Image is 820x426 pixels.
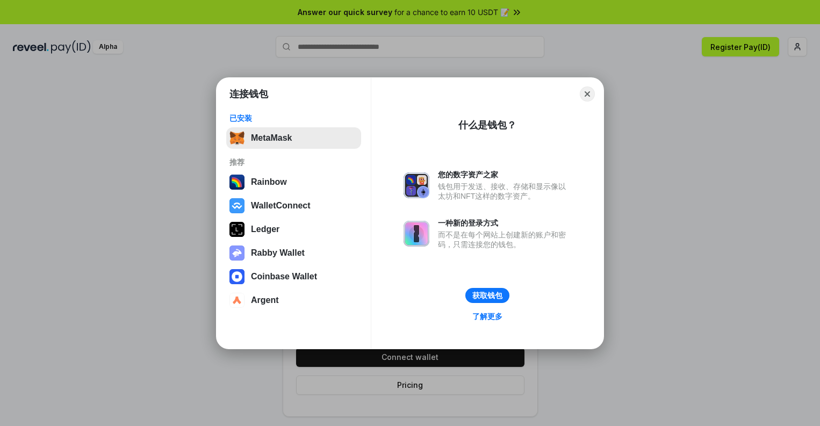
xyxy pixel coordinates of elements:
div: Argent [251,295,279,305]
div: 钱包用于发送、接收、存储和显示像以太坊和NFT这样的数字资产。 [438,182,571,201]
img: svg+xml,%3Csvg%20xmlns%3D%22http%3A%2F%2Fwww.w3.org%2F2000%2Fsvg%22%20width%3D%2228%22%20height%3... [229,222,244,237]
div: 而不是在每个网站上创建新的账户和密码，只需连接您的钱包。 [438,230,571,249]
img: svg+xml,%3Csvg%20width%3D%2228%22%20height%3D%2228%22%20viewBox%3D%220%200%2028%2028%22%20fill%3D... [229,269,244,284]
button: Rabby Wallet [226,242,361,264]
button: WalletConnect [226,195,361,216]
button: 获取钱包 [465,288,509,303]
h1: 连接钱包 [229,88,268,100]
img: svg+xml,%3Csvg%20fill%3D%22none%22%20height%3D%2233%22%20viewBox%3D%220%200%2035%2033%22%20width%... [229,131,244,146]
div: 已安装 [229,113,358,123]
div: MetaMask [251,133,292,143]
img: svg+xml,%3Csvg%20width%3D%22120%22%20height%3D%22120%22%20viewBox%3D%220%200%20120%20120%22%20fil... [229,175,244,190]
div: 推荐 [229,157,358,167]
div: 了解更多 [472,312,502,321]
a: 了解更多 [466,309,509,323]
img: svg+xml,%3Csvg%20xmlns%3D%22http%3A%2F%2Fwww.w3.org%2F2000%2Fsvg%22%20fill%3D%22none%22%20viewBox... [404,221,429,247]
div: 您的数字资产之家 [438,170,571,179]
button: Coinbase Wallet [226,266,361,287]
div: 什么是钱包？ [458,119,516,132]
img: svg+xml,%3Csvg%20xmlns%3D%22http%3A%2F%2Fwww.w3.org%2F2000%2Fsvg%22%20fill%3D%22none%22%20viewBox... [404,172,429,198]
img: svg+xml,%3Csvg%20width%3D%2228%22%20height%3D%2228%22%20viewBox%3D%220%200%2028%2028%22%20fill%3D... [229,198,244,213]
button: Ledger [226,219,361,240]
button: Argent [226,290,361,311]
div: 获取钱包 [472,291,502,300]
button: Rainbow [226,171,361,193]
button: MetaMask [226,127,361,149]
div: Coinbase Wallet [251,272,317,281]
div: Ledger [251,225,279,234]
div: Rabby Wallet [251,248,305,258]
div: 一种新的登录方式 [438,218,571,228]
button: Close [580,86,595,102]
img: svg+xml,%3Csvg%20xmlns%3D%22http%3A%2F%2Fwww.w3.org%2F2000%2Fsvg%22%20fill%3D%22none%22%20viewBox... [229,246,244,261]
img: svg+xml,%3Csvg%20width%3D%2228%22%20height%3D%2228%22%20viewBox%3D%220%200%2028%2028%22%20fill%3D... [229,293,244,308]
div: Rainbow [251,177,287,187]
div: WalletConnect [251,201,311,211]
